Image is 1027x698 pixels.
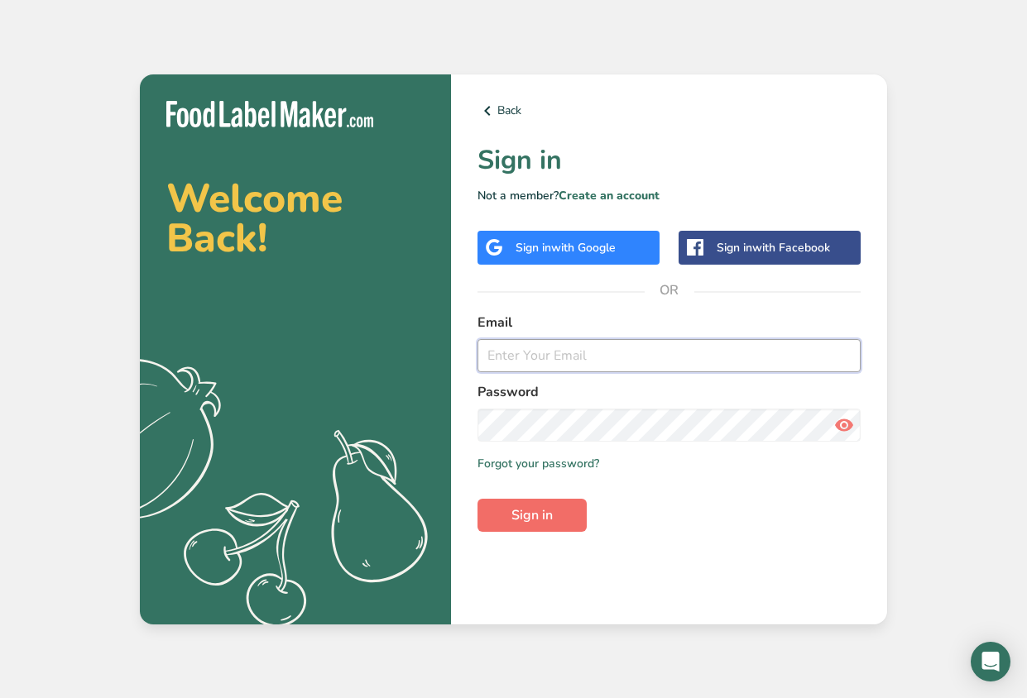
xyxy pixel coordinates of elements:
span: Sign in [511,505,553,525]
input: Enter Your Email [478,339,861,372]
label: Password [478,382,861,402]
button: Sign in [478,499,587,532]
span: with Google [551,240,616,256]
span: with Facebook [752,240,830,256]
img: Food Label Maker [166,101,373,128]
h2: Welcome Back! [166,179,425,258]
a: Forgot your password? [478,455,599,472]
p: Not a member? [478,187,861,204]
a: Back [478,101,861,121]
span: OR [645,265,694,315]
div: Sign in [516,239,616,256]
h1: Sign in [478,141,861,180]
div: Sign in [717,239,830,256]
div: Open Intercom Messenger [971,642,1010,681]
a: Create an account [559,188,660,203]
label: Email [478,313,861,332]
